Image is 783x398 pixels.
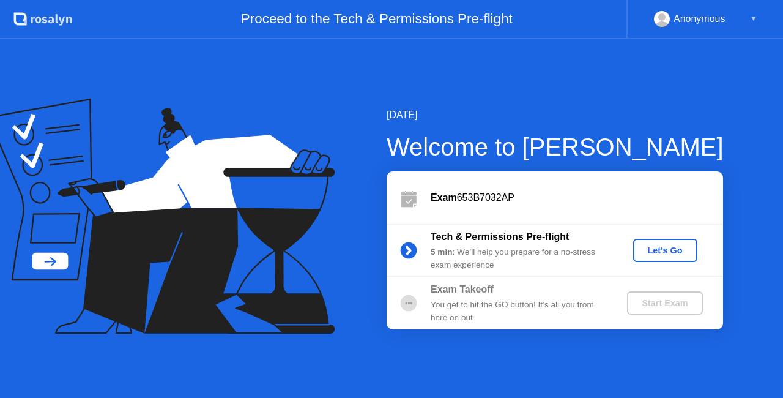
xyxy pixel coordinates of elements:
[431,192,457,203] b: Exam
[431,247,453,257] b: 5 min
[387,129,724,165] div: Welcome to [PERSON_NAME]
[633,239,697,262] button: Let's Go
[638,246,692,255] div: Let's Go
[387,108,724,122] div: [DATE]
[431,246,607,271] div: : We’ll help you prepare for a no-stress exam experience
[674,11,725,27] div: Anonymous
[431,190,723,205] div: 653B7032AP
[431,284,494,295] b: Exam Takeoff
[751,11,757,27] div: ▼
[431,299,607,324] div: You get to hit the GO button! It’s all you from here on out
[431,231,569,242] b: Tech & Permissions Pre-flight
[632,298,697,308] div: Start Exam
[627,291,702,315] button: Start Exam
